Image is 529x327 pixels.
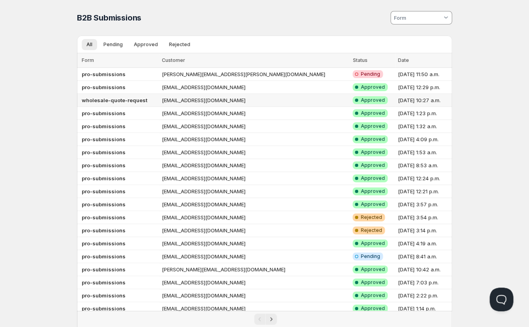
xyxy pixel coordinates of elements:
span: Approved [360,162,385,168]
td: [PERSON_NAME][EMAIL_ADDRESS][DOMAIN_NAME] [159,263,351,276]
span: Pending [103,41,123,48]
td: [EMAIL_ADDRESS][DOMAIN_NAME] [159,120,351,133]
span: Form [82,57,94,63]
td: [EMAIL_ADDRESS][DOMAIN_NAME] [159,146,351,159]
td: [DATE] 8:41 a.m. [396,250,452,263]
td: [DATE] 3:54 p.m. [396,211,452,224]
b: pro-submissions [82,279,126,286]
b: pro-submissions [82,123,126,129]
span: B2B Submissions [77,13,141,22]
td: [DATE] 8:53 a.m. [396,159,452,172]
span: All [86,41,92,48]
td: [EMAIL_ADDRESS][DOMAIN_NAME] [159,198,351,211]
td: [DATE] 1:53 a.m. [396,146,452,159]
td: [EMAIL_ADDRESS][DOMAIN_NAME] [159,237,351,250]
b: pro-submissions [82,227,126,234]
nav: Pagination [77,311,452,327]
td: [DATE] 4:19 a.m. [396,237,452,250]
span: Approved [360,110,385,116]
td: [EMAIL_ADDRESS][DOMAIN_NAME] [159,211,351,224]
span: Rejected [360,214,382,220]
td: [EMAIL_ADDRESS][DOMAIN_NAME] [159,224,351,237]
button: Next [266,314,277,325]
span: Approved [360,136,385,142]
iframe: Help Scout Beacon - Open [490,288,513,311]
td: [DATE] 11:50 a.m. [396,68,452,81]
span: Approved [134,41,158,48]
span: Customer [162,57,185,63]
td: [DATE] 10:42 a.m. [396,263,452,276]
b: pro-submissions [82,188,126,194]
td: [EMAIL_ADDRESS][DOMAIN_NAME] [159,276,351,289]
span: Approved [360,175,385,181]
span: Approved [360,123,385,129]
b: pro-submissions [82,84,126,90]
td: [DATE] 3:14 p.m. [396,224,452,237]
td: [DATE] 1:23 p.m. [396,107,452,120]
span: Approved [360,149,385,155]
input: Form [393,11,442,24]
td: [PERSON_NAME][EMAIL_ADDRESS][PERSON_NAME][DOMAIN_NAME] [159,68,351,81]
span: Date [398,57,409,63]
td: [DATE] 1:14 p.m. [396,302,452,315]
span: Approved [360,188,385,194]
span: Approved [360,240,385,247]
b: pro-submissions [82,253,126,260]
td: [EMAIL_ADDRESS][DOMAIN_NAME] [159,81,351,94]
b: pro-submissions [82,110,126,116]
td: [DATE] 12:29 p.m. [396,81,452,94]
b: pro-submissions [82,266,126,273]
span: Approved [360,97,385,103]
span: Approved [360,84,385,90]
td: [EMAIL_ADDRESS][DOMAIN_NAME] [159,94,351,107]
span: Approved [360,266,385,273]
span: Approved [360,279,385,286]
td: [DATE] 3:57 p.m. [396,198,452,211]
td: [DATE] 12:21 p.m. [396,185,452,198]
b: pro-submissions [82,292,126,299]
td: [EMAIL_ADDRESS][DOMAIN_NAME] [159,289,351,302]
b: pro-submissions [82,201,126,207]
span: Pending [360,71,380,77]
td: [EMAIL_ADDRESS][DOMAIN_NAME] [159,185,351,198]
td: [DATE] 1:32 a.m. [396,120,452,133]
b: pro-submissions [82,71,126,77]
span: Approved [360,305,385,312]
b: pro-submissions [82,149,126,155]
span: Pending [360,253,380,260]
td: [EMAIL_ADDRESS][DOMAIN_NAME] [159,159,351,172]
b: wholesale-quote-request [82,97,147,103]
td: [EMAIL_ADDRESS][DOMAIN_NAME] [159,302,351,315]
td: [DATE] 4:09 p.m. [396,133,452,146]
b: pro-submissions [82,162,126,168]
td: [EMAIL_ADDRESS][DOMAIN_NAME] [159,250,351,263]
span: Rejected [360,227,382,234]
span: Approved [360,201,385,207]
b: pro-submissions [82,240,126,247]
td: [DATE] 2:22 p.m. [396,289,452,302]
td: [DATE] 7:03 p.m. [396,276,452,289]
td: [EMAIL_ADDRESS][DOMAIN_NAME] [159,133,351,146]
b: pro-submissions [82,305,126,312]
td: [EMAIL_ADDRESS][DOMAIN_NAME] [159,107,351,120]
td: [DATE] 12:24 p.m. [396,172,452,185]
span: Approved [360,292,385,299]
b: pro-submissions [82,136,126,142]
span: Rejected [169,41,190,48]
b: pro-submissions [82,175,126,181]
span: Status [353,57,367,63]
b: pro-submissions [82,214,126,220]
td: [DATE] 10:27 a.m. [396,94,452,107]
td: [EMAIL_ADDRESS][DOMAIN_NAME] [159,172,351,185]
